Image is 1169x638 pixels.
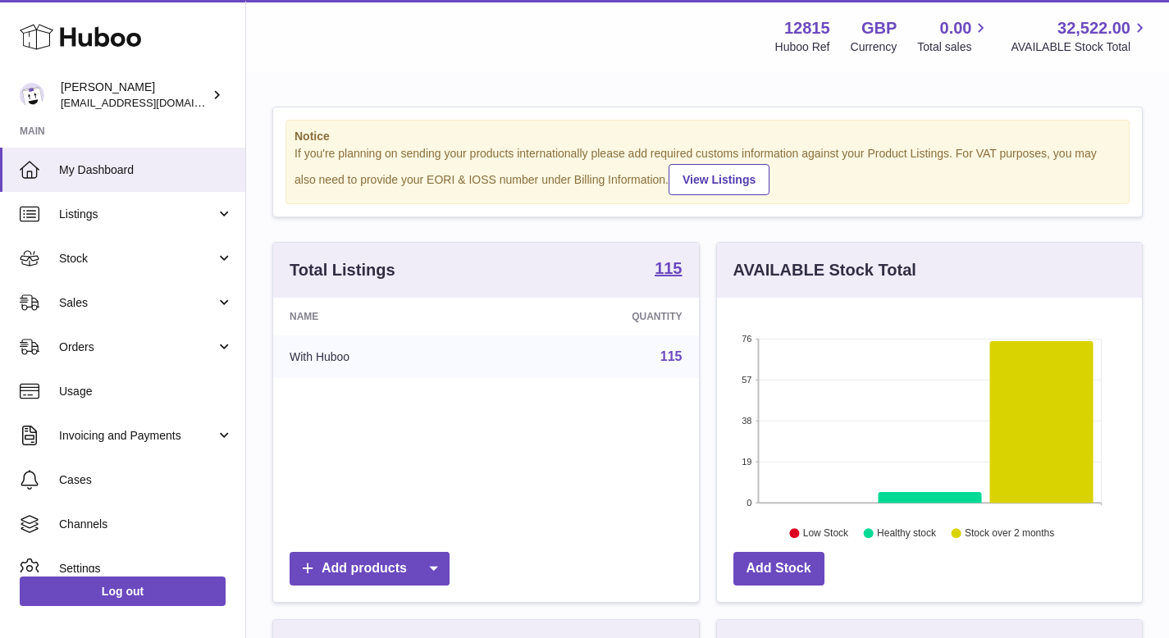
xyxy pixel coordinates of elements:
[802,527,848,539] text: Low Stock
[295,129,1121,144] strong: Notice
[655,260,682,276] strong: 115
[20,576,226,606] a: Log out
[917,17,990,55] a: 0.00 Total sales
[742,334,751,344] text: 76
[861,17,897,39] strong: GBP
[59,207,216,222] span: Listings
[295,146,1121,195] div: If you're planning on sending your products internationally please add required customs informati...
[660,349,683,363] a: 115
[59,251,216,267] span: Stock
[273,335,498,378] td: With Huboo
[1057,17,1130,39] span: 32,522.00
[877,527,937,539] text: Healthy stock
[742,457,751,467] text: 19
[1011,39,1149,55] span: AVAILABLE Stock Total
[20,83,44,107] img: shophawksclub@gmail.com
[59,340,216,355] span: Orders
[965,527,1054,539] text: Stock over 2 months
[784,17,830,39] strong: 12815
[59,162,233,178] span: My Dashboard
[59,295,216,311] span: Sales
[59,384,233,399] span: Usage
[742,375,751,385] text: 57
[290,259,395,281] h3: Total Listings
[61,96,241,109] span: [EMAIL_ADDRESS][DOMAIN_NAME]
[742,416,751,426] text: 38
[775,39,830,55] div: Huboo Ref
[273,298,498,335] th: Name
[59,517,233,532] span: Channels
[61,80,208,111] div: [PERSON_NAME]
[747,498,751,508] text: 0
[733,259,916,281] h3: AVAILABLE Stock Total
[917,39,990,55] span: Total sales
[669,164,769,195] a: View Listings
[655,260,682,280] a: 115
[59,428,216,444] span: Invoicing and Payments
[733,552,824,586] a: Add Stock
[59,561,233,576] span: Settings
[1011,17,1149,55] a: 32,522.00 AVAILABLE Stock Total
[940,17,972,39] span: 0.00
[59,472,233,488] span: Cases
[851,39,897,55] div: Currency
[290,552,450,586] a: Add products
[498,298,699,335] th: Quantity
